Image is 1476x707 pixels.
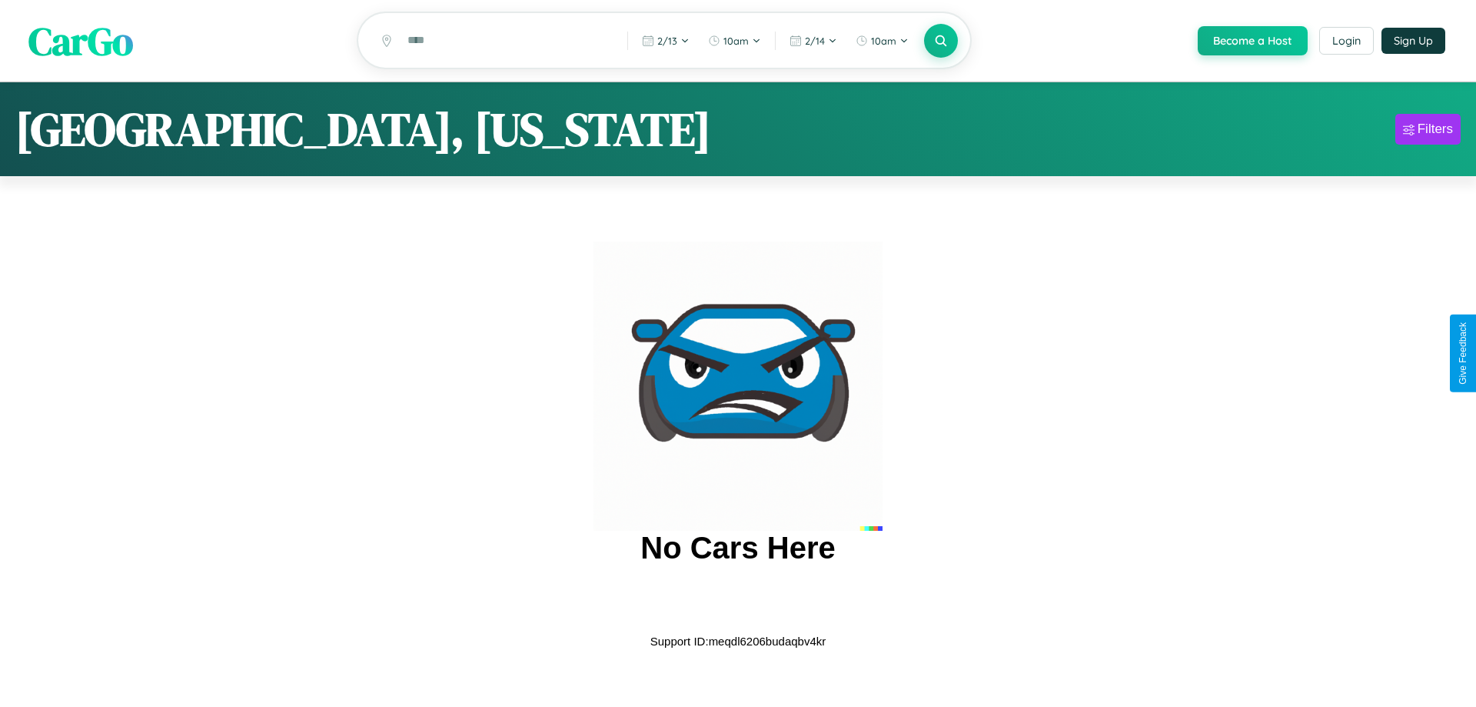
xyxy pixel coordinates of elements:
div: Give Feedback [1458,322,1468,385]
button: 2/14 [782,28,845,53]
button: Filters [1395,114,1461,145]
button: 2/13 [634,28,697,53]
span: 10am [723,35,749,47]
div: Filters [1418,122,1453,137]
span: 2 / 13 [657,35,677,47]
button: Sign Up [1381,28,1445,54]
button: 10am [700,28,769,53]
span: 2 / 14 [805,35,825,47]
img: car [593,242,883,531]
p: Support ID: meqdl6206budaqbv4kr [650,631,826,652]
h2: No Cars Here [640,531,835,565]
span: 10am [871,35,896,47]
h1: [GEOGRAPHIC_DATA], [US_STATE] [15,98,711,161]
button: Login [1319,27,1374,55]
button: Become a Host [1198,26,1308,55]
span: CarGo [28,14,133,67]
button: 10am [848,28,916,53]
